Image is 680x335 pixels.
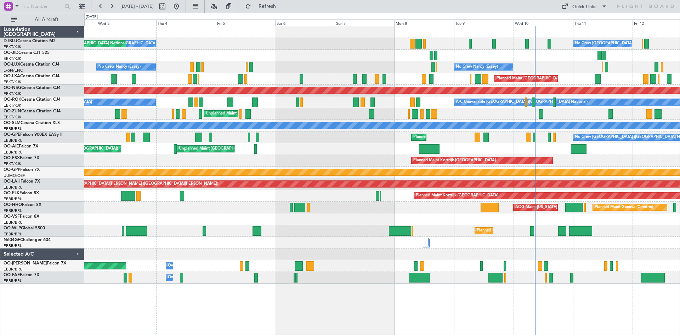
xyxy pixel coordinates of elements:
[4,168,20,172] span: OO-GPP
[4,203,22,207] span: OO-HHO
[4,168,40,172] a: OO-GPPFalcon 7X
[4,208,23,213] a: EBBR/BRU
[595,202,653,213] div: Planned Maint Geneva (Cointrin)
[4,261,47,266] span: OO-[PERSON_NAME]
[4,196,23,202] a: EBBR/BRU
[4,56,21,61] a: EBKT/KJK
[4,51,50,55] a: OO-JIDCessna CJ1 525
[4,103,21,108] a: EBKT/KJK
[18,17,75,22] span: All Aircraft
[4,231,23,237] a: EBBR/BRU
[4,39,17,43] span: D-IBLU
[413,132,542,143] div: Planned Maint [GEOGRAPHIC_DATA] ([GEOGRAPHIC_DATA] National)
[179,144,312,154] div: Unplanned Maint [GEOGRAPHIC_DATA] ([GEOGRAPHIC_DATA] National)
[4,62,20,67] span: OO-LUX
[558,1,611,12] button: Quick Links
[4,179,40,184] a: OO-LAHFalcon 7X
[4,226,21,230] span: OO-WLP
[216,19,275,26] div: Fri 5
[4,156,39,160] a: OO-FSXFalcon 7X
[4,214,20,219] span: OO-VSF
[4,51,18,55] span: OO-JID
[156,19,216,26] div: Thu 4
[4,133,62,137] a: OO-GPEFalcon 900EX EASy II
[456,62,498,72] div: No Crew Nancy (Essey)
[4,238,51,242] a: N604GFChallenger 604
[4,86,21,90] span: OO-NSG
[242,1,284,12] button: Refresh
[4,121,21,125] span: OO-SLM
[4,273,39,277] a: OO-FAEFalcon 7X
[4,214,39,219] a: OO-VSFFalcon 8X
[394,19,454,26] div: Mon 8
[4,278,23,284] a: EBBR/BRU
[4,62,59,67] a: OO-LUXCessna Citation CJ4
[4,115,21,120] a: EBKT/KJK
[497,73,625,84] div: Planned Maint [GEOGRAPHIC_DATA] ([GEOGRAPHIC_DATA] National)
[454,19,514,26] div: Tue 9
[4,191,39,195] a: OO-ELKFalcon 8X
[4,238,20,242] span: N604GF
[4,121,60,125] a: OO-SLMCessna Citation XLS
[4,179,21,184] span: OO-LAH
[4,156,20,160] span: OO-FSX
[4,68,23,73] a: LFSN/ENC
[4,220,23,225] a: EBBR/BRU
[253,4,282,9] span: Refresh
[4,109,21,113] span: OO-ZUN
[4,79,21,85] a: EBKT/KJK
[573,19,633,26] div: Thu 11
[456,97,588,107] div: A/C Unavailable [GEOGRAPHIC_DATA] ([GEOGRAPHIC_DATA] National)
[4,191,19,195] span: OO-ELK
[477,225,514,236] div: Planned Maint Liege
[4,150,23,155] a: EBBR/BRU
[120,3,154,10] span: [DATE] - [DATE]
[4,144,19,149] span: OO-AIE
[206,108,322,119] div: Unplanned Maint [GEOGRAPHIC_DATA] ([GEOGRAPHIC_DATA])
[515,202,601,213] div: AOG Maint [US_STATE] ([GEOGRAPHIC_DATA])
[275,19,335,26] div: Sat 6
[4,109,61,113] a: OO-ZUNCessna Citation CJ4
[4,144,38,149] a: OO-AIEFalcon 7X
[4,126,23,132] a: EBBR/BRU
[4,203,41,207] a: OO-HHOFalcon 8X
[4,133,20,137] span: OO-GPE
[4,74,59,78] a: OO-LXACessna Citation CJ4
[4,39,56,43] a: D-IBLUCessna Citation M2
[4,91,21,96] a: EBKT/KJK
[97,19,156,26] div: Wed 3
[4,86,61,90] a: OO-NSGCessna Citation CJ4
[168,272,216,283] div: Owner Melsbroek Air Base
[8,14,77,25] button: All Aircraft
[413,155,496,166] div: Planned Maint Kortrijk-[GEOGRAPHIC_DATA]
[168,261,216,271] div: Owner Melsbroek Air Base
[86,14,98,20] div: [DATE]
[4,267,23,272] a: EBBR/BRU
[4,44,21,50] a: EBKT/KJK
[22,1,62,12] input: Trip Number
[4,226,45,230] a: OO-WLPGlobal 5500
[4,138,23,143] a: EBBR/BRU
[4,185,23,190] a: EBBR/BRU
[4,261,66,266] a: OO-[PERSON_NAME]Falcon 7X
[4,173,25,178] a: UUMO/OSF
[514,19,573,26] div: Wed 10
[572,4,596,11] div: Quick Links
[4,273,20,277] span: OO-FAE
[9,179,218,189] div: Planned Maint [PERSON_NAME]-[GEOGRAPHIC_DATA][PERSON_NAME] ([GEOGRAPHIC_DATA][PERSON_NAME])
[4,243,23,249] a: EBBR/BRU
[98,62,141,72] div: No Crew Nancy (Essey)
[4,74,20,78] span: OO-LXA
[416,190,498,201] div: Planned Maint Kortrijk-[GEOGRAPHIC_DATA]
[4,161,21,167] a: EBKT/KJK
[4,97,61,102] a: OO-ROKCessna Citation CJ4
[335,19,394,26] div: Sun 7
[4,97,21,102] span: OO-ROK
